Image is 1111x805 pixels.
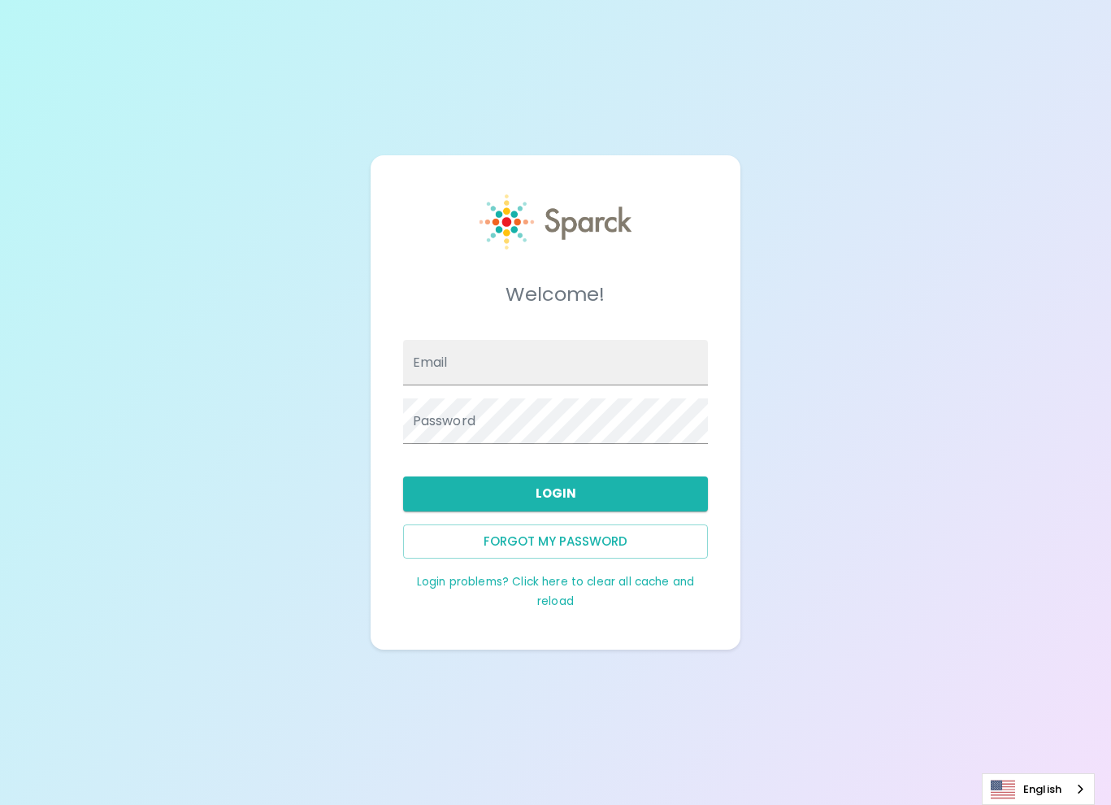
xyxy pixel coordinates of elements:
aside: Language selected: English [982,773,1095,805]
h5: Welcome! [403,281,709,307]
button: Login [403,476,709,511]
img: Sparck logo [480,194,632,250]
div: Language [982,773,1095,805]
a: Login problems? Click here to clear all cache and reload [417,574,694,609]
a: English [983,774,1094,804]
button: Forgot my password [403,524,709,559]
